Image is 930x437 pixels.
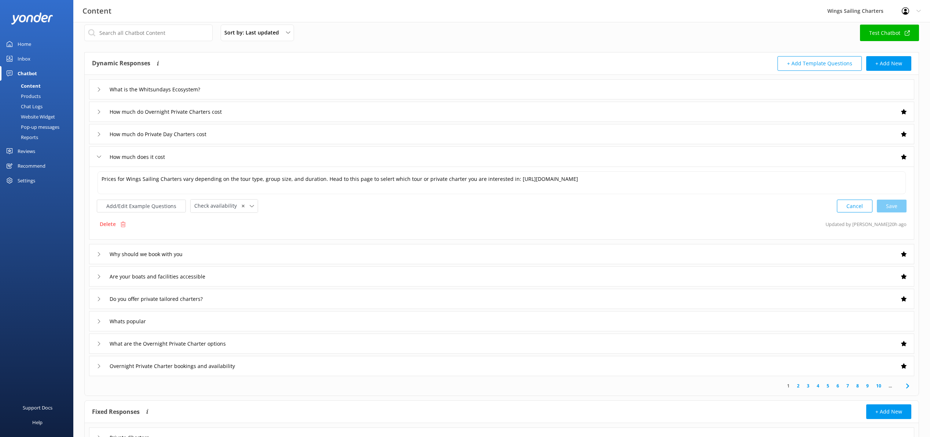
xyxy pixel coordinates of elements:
[11,12,53,25] img: yonder-white-logo.png
[4,112,73,122] a: Website Widget
[4,101,43,112] div: Chat Logs
[833,382,843,389] a: 6
[863,382,872,389] a: 9
[866,56,911,71] button: + Add New
[92,56,150,71] h4: Dynamic Responses
[4,81,73,91] a: Content
[793,382,803,389] a: 2
[4,122,73,132] a: Pop-up messages
[98,171,906,194] textarea: Prices for Wings Sailing Charters vary depending on the tour type, group size, and duration. Head...
[18,51,30,66] div: Inbox
[803,382,813,389] a: 3
[837,200,872,212] button: Cancel
[100,220,116,228] p: Delete
[92,404,140,419] h4: Fixed Responses
[860,25,919,41] a: Test Chatbot
[194,202,241,210] span: Check availability
[4,81,41,91] div: Content
[4,101,73,112] a: Chat Logs
[872,382,885,389] a: 10
[4,91,41,101] div: Products
[18,37,31,51] div: Home
[18,66,37,81] div: Chatbot
[84,25,213,41] input: Search all Chatbot Content
[885,382,896,389] span: ...
[224,29,283,37] span: Sort by: Last updated
[32,415,43,430] div: Help
[18,173,35,188] div: Settings
[783,382,793,389] a: 1
[4,132,73,142] a: Reports
[778,56,862,71] button: + Add Template Questions
[4,132,38,142] div: Reports
[4,112,55,122] div: Website Widget
[853,382,863,389] a: 8
[4,91,73,101] a: Products
[4,122,59,132] div: Pop-up messages
[23,400,52,415] div: Support Docs
[823,382,833,389] a: 5
[18,144,35,159] div: Reviews
[82,5,111,17] h3: Content
[18,159,45,173] div: Recommend
[866,404,911,419] button: + Add New
[826,217,907,231] p: Updated by [PERSON_NAME] 20h ago
[241,203,245,210] span: ✕
[97,200,186,212] button: Add/Edit Example Questions
[843,382,853,389] a: 7
[813,382,823,389] a: 4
